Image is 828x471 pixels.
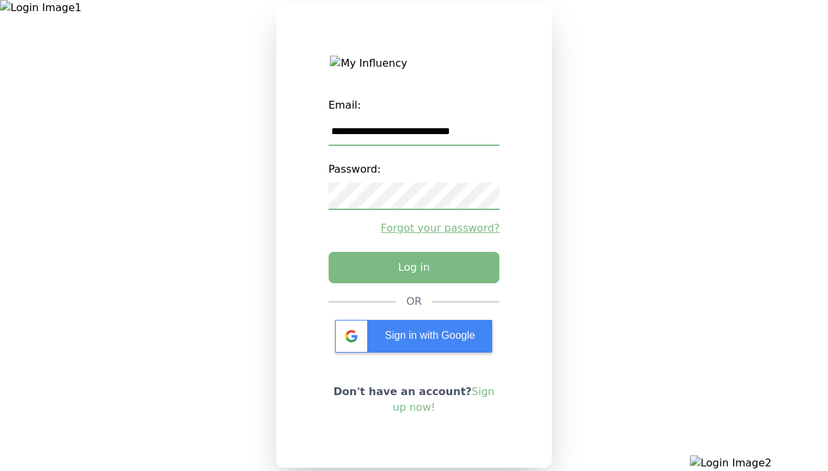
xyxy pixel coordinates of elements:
a: Forgot your password? [329,220,500,236]
label: Email: [329,92,500,118]
span: Sign in with Google [385,330,475,341]
div: OR [406,294,422,309]
div: Sign in with Google [335,320,492,353]
label: Password: [329,156,500,183]
img: Login Image2 [690,455,828,471]
button: Log in [329,252,500,283]
p: Don't have an account? [329,384,500,415]
img: My Influency [330,56,497,71]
